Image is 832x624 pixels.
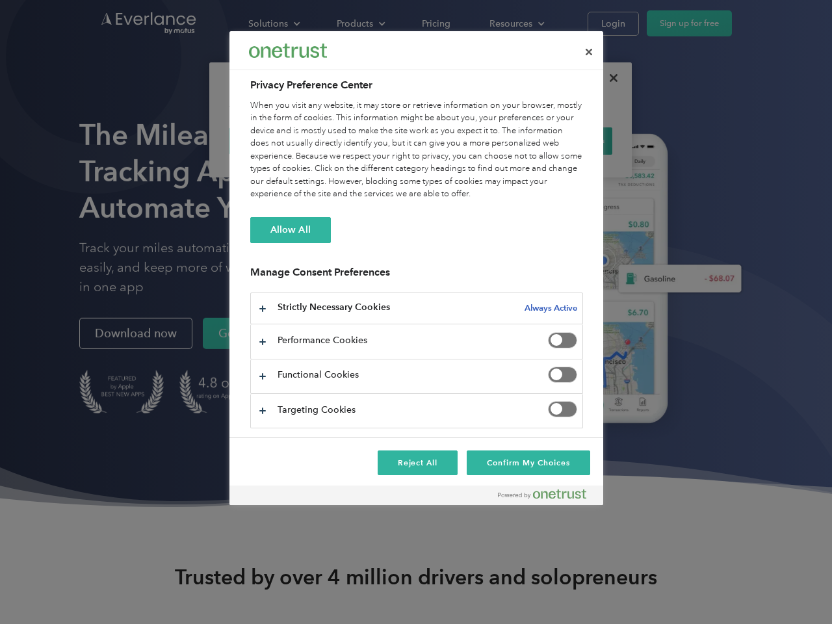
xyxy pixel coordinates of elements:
[249,44,327,57] img: Everlance
[498,489,586,499] img: Powered by OneTrust Opens in a new Tab
[229,31,603,505] div: Preference center
[467,450,590,475] button: Confirm My Choices
[498,489,597,505] a: Powered by OneTrust Opens in a new Tab
[229,31,603,505] div: Privacy Preference Center
[575,38,603,66] button: Close
[249,38,327,64] div: Everlance
[250,99,583,201] div: When you visit any website, it may store or retrieve information on your browser, mostly in the f...
[378,450,458,475] button: Reject All
[250,77,583,93] h2: Privacy Preference Center
[250,266,583,286] h3: Manage Consent Preferences
[250,217,331,243] button: Allow All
